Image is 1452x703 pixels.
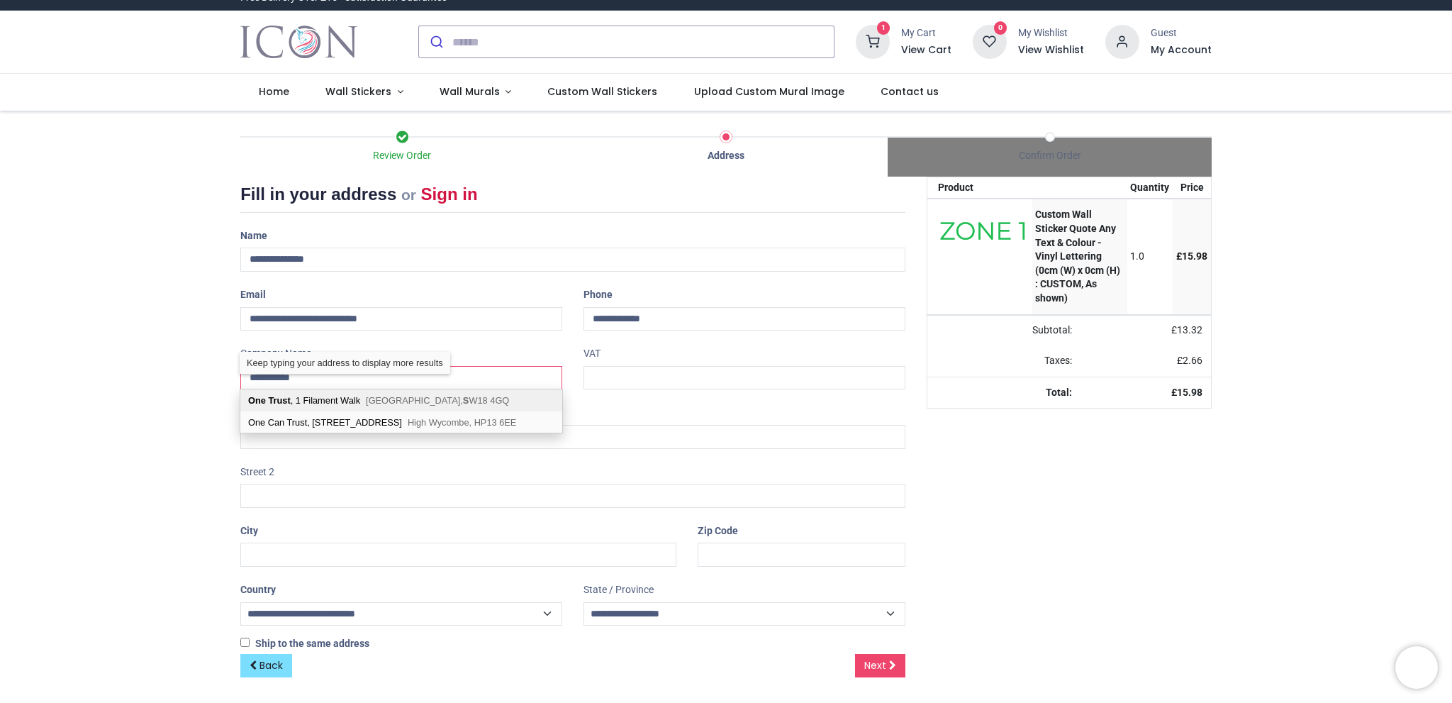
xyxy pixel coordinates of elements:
a: Next [855,654,905,678]
span: Home [259,84,289,99]
label: Country [240,578,276,602]
span: 13.32 [1177,324,1202,336]
span: Back [259,658,283,672]
img: Icon Wall Stickers [240,22,357,62]
label: Name [240,224,267,248]
b: S [463,395,469,406]
div: Guest [1151,26,1212,40]
span: Contact us [881,84,939,99]
strong: £ [1171,387,1202,398]
label: Phone [583,283,613,307]
div: One Can Trust, [STREET_ADDRESS] [240,411,562,433]
label: Email [240,283,266,307]
td: Taxes: [927,345,1080,377]
b: One Trust [248,395,291,406]
small: or [401,187,416,203]
div: Keep typing your address to display more results [240,352,450,374]
a: Wall Murals [421,74,530,111]
th: Quantity [1127,177,1173,199]
span: Wall Stickers [325,84,391,99]
span: 2.66 [1183,355,1202,366]
a: My Account [1151,43,1212,57]
a: Logo of Icon Wall Stickers [240,22,357,62]
span: Fill in your address [240,184,396,204]
label: State / Province [583,578,654,602]
div: My Wishlist [1018,26,1084,40]
div: , 1 Filament Walk [240,389,562,411]
strong: Custom Wall Sticker Quote Any Text & Colour - Vinyl Lettering (0cm (W) x 0cm (H) : CUSTOM, As shown) [1035,209,1120,304]
span: High Wycombe, HP13 6EE [408,417,517,428]
label: Company Name [240,342,311,366]
label: Street 2 [240,460,274,485]
span: Wall Murals [440,84,500,99]
span: £ [1176,250,1207,262]
th: Price [1173,177,1211,199]
iframe: Brevo live chat [1395,646,1438,689]
input: Ship to the same address [240,638,250,647]
span: £ [1171,324,1202,336]
div: 1.0 [1130,250,1169,264]
a: 1 [856,35,890,47]
a: View Wishlist [1018,43,1084,57]
span: £ [1177,355,1202,366]
span: [GEOGRAPHIC_DATA], W18 4GQ [366,395,509,406]
span: Next [864,658,886,672]
label: Zip Code [698,519,738,543]
strong: Total: [1046,387,1072,398]
th: Product [927,177,1032,199]
label: Ship to the same address [240,637,369,651]
img: +mn+LZAAAABklEQVQDAONAQg9QwjhuAAAAAElFTkSuQmCC [938,208,1029,253]
div: Address [564,149,888,163]
button: Submit [419,26,452,57]
label: VAT [583,342,601,366]
a: Wall Stickers [307,74,421,111]
span: 15.98 [1182,250,1207,262]
label: City [240,519,258,543]
a: Back [240,654,292,678]
span: Custom Wall Stickers [547,84,657,99]
div: My Cart [901,26,951,40]
div: Review Order [240,149,564,163]
div: Confirm Order [888,149,1212,163]
div: address list [240,389,562,433]
a: 0 [973,35,1007,47]
span: Upload Custom Mural Image [694,84,844,99]
sup: 0 [994,21,1007,35]
sup: 1 [877,21,890,35]
a: Sign in [421,184,478,204]
td: Subtotal: [927,315,1080,346]
span: 15.98 [1177,387,1202,398]
a: View Cart [901,43,951,57]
